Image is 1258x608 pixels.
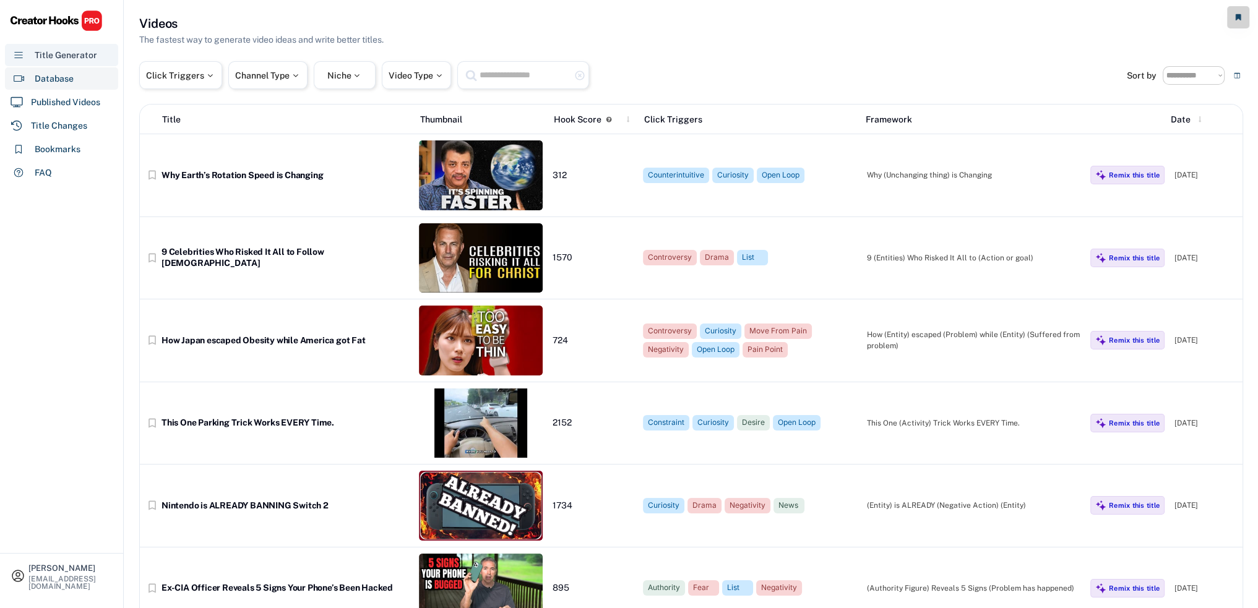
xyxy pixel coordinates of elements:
div: The fastest way to generate video ideas and write better titles. [139,33,384,46]
div: (Authority Figure) Reveals 5 Signs (Problem has happened) [867,583,1080,594]
div: Remix this title [1109,171,1160,179]
div: Counterintuitive [648,170,704,181]
div: Controversy [648,252,692,263]
div: Remix this title [1109,254,1160,262]
div: 1734 [553,500,633,512]
div: Title Generator [35,49,97,62]
div: Fear [693,583,714,593]
img: MagicMajor%20%28Purple%29.svg [1095,500,1106,511]
div: [DATE] [1174,335,1236,346]
div: Ex-CIA Officer Reveals 5 Signs Your Phone’s Been Hacked [162,583,409,594]
div: (Entity) is ALREADY (Negative Action) (Entity) [867,500,1080,511]
div: Sort by [1127,71,1157,80]
button: bookmark_border [146,499,158,512]
img: thumbnail%20%2862%29.jpg [419,140,543,210]
button: bookmark_border [146,252,158,264]
div: 724 [553,335,633,346]
div: Channel Type [235,71,301,80]
div: How (Entity) escaped (Problem) while (Entity) (Suffered from problem) [867,329,1080,351]
div: This One Parking Trick Works EVERY Time. [162,417,409,429]
div: Remix this title [1109,419,1160,427]
div: Open Loop [778,417,816,428]
div: Drama [705,252,729,263]
div: Remix this title [1109,501,1160,510]
div: Bookmarks [35,143,80,156]
div: Click Triggers [146,71,215,80]
div: 2152 [553,417,633,429]
div: Controversy [648,326,692,336]
div: News [778,500,799,511]
div: Drama [692,500,717,511]
button: bookmark_border [146,169,158,181]
div: [DATE] [1174,500,1236,511]
img: thumbnail%20%2864%29.jpg [419,388,543,458]
div: Niche [327,71,363,80]
div: Why (Unchanging thing) is Changing [867,169,1080,181]
div: 312 [553,170,633,181]
div: Nintendo is ALREADY BANNING Switch 2 [162,500,409,512]
div: Constraint [648,417,684,428]
img: MagicMajor%20%28Purple%29.svg [1095,335,1106,346]
div: Thumbnail [420,113,544,126]
div: [DATE] [1174,252,1236,263]
div: Remix this title [1109,584,1160,593]
div: 895 [553,583,633,594]
img: MagicMajor%20%28Purple%29.svg [1095,169,1106,181]
div: Video Type [389,71,444,80]
div: Move From Pain [749,326,807,336]
img: MagicMajor%20%28Purple%29.svg [1095,583,1106,594]
button: bookmark_border [146,582,158,594]
img: thumbnail%20%2836%29.jpg [419,471,543,541]
div: How Japan escaped Obesity while America got Fat [162,335,409,346]
div: Database [35,72,74,85]
div: Curiosity [697,417,729,428]
div: This One (Activity) Trick Works EVERY Time. [867,417,1080,429]
div: Title Changes [31,119,87,132]
h3: Videos [139,15,178,32]
button: bookmark_border [146,334,158,346]
div: Click Triggers [644,113,855,126]
div: Desire [742,417,765,428]
div: 9 (Entities) Who Risked It All to (Action or goal) [867,252,1080,263]
img: MagicMajor%20%28Purple%29.svg [1095,252,1106,263]
div: Open Loop [697,345,735,355]
div: Negativity [648,345,684,355]
div: Framework [866,113,1077,126]
button: highlight_remove [574,70,585,81]
div: [EMAIL_ADDRESS][DOMAIN_NAME] [28,575,113,590]
div: Hook Score [554,113,601,126]
div: Authority [648,583,680,593]
div: [DATE] [1174,169,1236,181]
div: Open Loop [762,170,799,181]
div: Curiosity [705,326,736,336]
div: Title [162,113,181,126]
div: Pain Point [747,345,783,355]
img: thumbnail%20%2851%29.jpg [419,306,543,375]
div: Negativity [761,583,797,593]
div: Published Videos [31,96,100,109]
img: thumbnail%20%2869%29.jpg [419,223,543,293]
div: Negativity [730,500,765,511]
div: Date [1171,113,1191,126]
div: 1570 [553,252,633,263]
div: [DATE] [1174,583,1236,594]
img: MagicMajor%20%28Purple%29.svg [1095,417,1106,429]
div: [PERSON_NAME] [28,564,113,572]
div: List [742,252,763,263]
div: FAQ [35,166,52,179]
div: Remix this title [1109,336,1160,345]
div: Curiosity [648,500,679,511]
div: List [727,583,748,593]
button: bookmark_border [146,417,158,429]
div: Why Earth’s Rotation Speed is Changing [162,170,409,181]
div: [DATE] [1174,417,1236,429]
div: Curiosity [717,170,749,181]
img: CHPRO%20Logo.svg [10,10,103,32]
